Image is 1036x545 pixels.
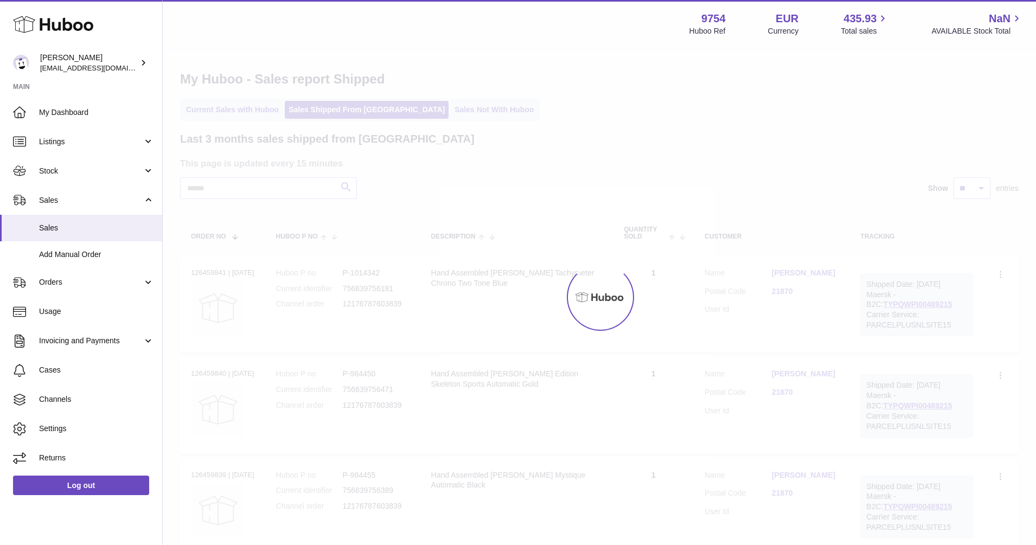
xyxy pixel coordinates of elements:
[689,26,726,36] div: Huboo Ref
[39,453,154,463] span: Returns
[843,11,877,26] span: 435.93
[701,11,726,26] strong: 9754
[13,476,149,495] a: Log out
[39,166,143,176] span: Stock
[931,11,1023,36] a: NaN AVAILABLE Stock Total
[39,137,143,147] span: Listings
[40,63,159,72] span: [EMAIL_ADDRESS][DOMAIN_NAME]
[841,11,889,36] a: 435.93 Total sales
[39,394,154,405] span: Channels
[13,55,29,71] img: info@fieldsluxury.london
[39,336,143,346] span: Invoicing and Payments
[989,11,1011,26] span: NaN
[39,107,154,118] span: My Dashboard
[40,53,138,73] div: [PERSON_NAME]
[39,424,154,434] span: Settings
[931,26,1023,36] span: AVAILABLE Stock Total
[39,223,154,233] span: Sales
[39,365,154,375] span: Cases
[776,11,798,26] strong: EUR
[841,26,889,36] span: Total sales
[768,26,799,36] div: Currency
[39,249,154,260] span: Add Manual Order
[39,195,143,206] span: Sales
[39,277,143,287] span: Orders
[39,306,154,317] span: Usage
